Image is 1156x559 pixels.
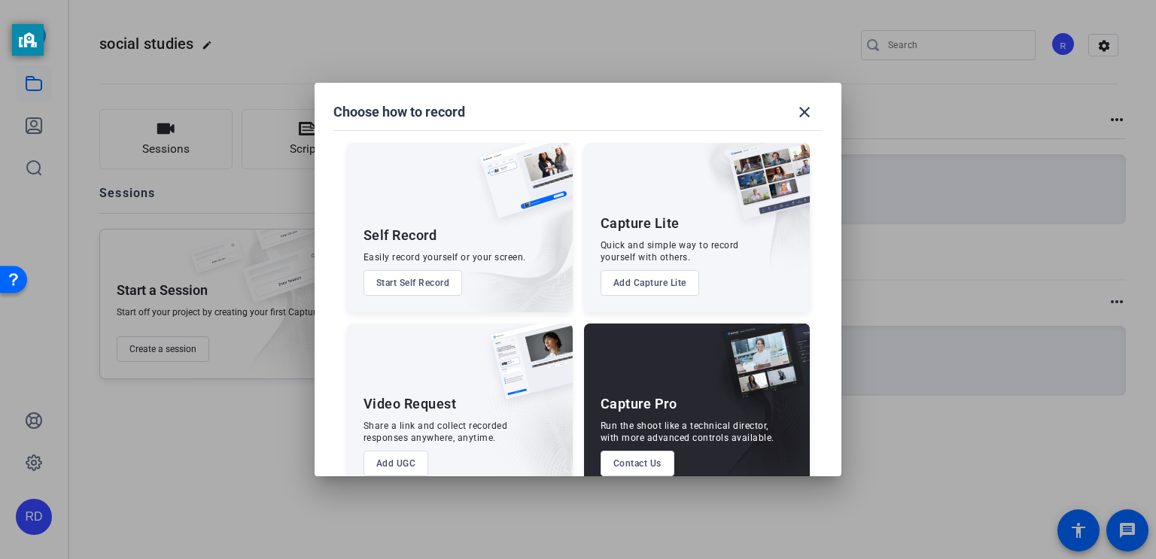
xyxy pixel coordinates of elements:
[485,370,573,493] img: embarkstudio-ugc-content.png
[698,342,810,493] img: embarkstudio-capture-pro.png
[364,270,463,296] button: Start Self Record
[601,270,699,296] button: Add Capture Lite
[364,226,437,245] div: Self Record
[601,214,680,232] div: Capture Lite
[364,395,457,413] div: Video Request
[364,451,429,476] button: Add UGC
[333,103,465,121] h1: Choose how to record
[710,324,810,415] img: capture-pro.png
[601,420,774,444] div: Run the shoot like a technical director, with more advanced controls available.
[716,143,810,235] img: capture-lite.png
[469,143,573,233] img: self-record.png
[601,239,739,263] div: Quick and simple way to record yourself with others.
[364,420,508,444] div: Share a link and collect recorded responses anywhere, anytime.
[796,103,814,121] mat-icon: close
[601,395,677,413] div: Capture Pro
[601,451,674,476] button: Contact Us
[364,251,526,263] div: Easily record yourself or your screen.
[479,324,573,415] img: ugc-content.png
[442,175,573,312] img: embarkstudio-self-record.png
[12,24,44,56] button: privacy banner
[675,143,810,293] img: embarkstudio-capture-lite.png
